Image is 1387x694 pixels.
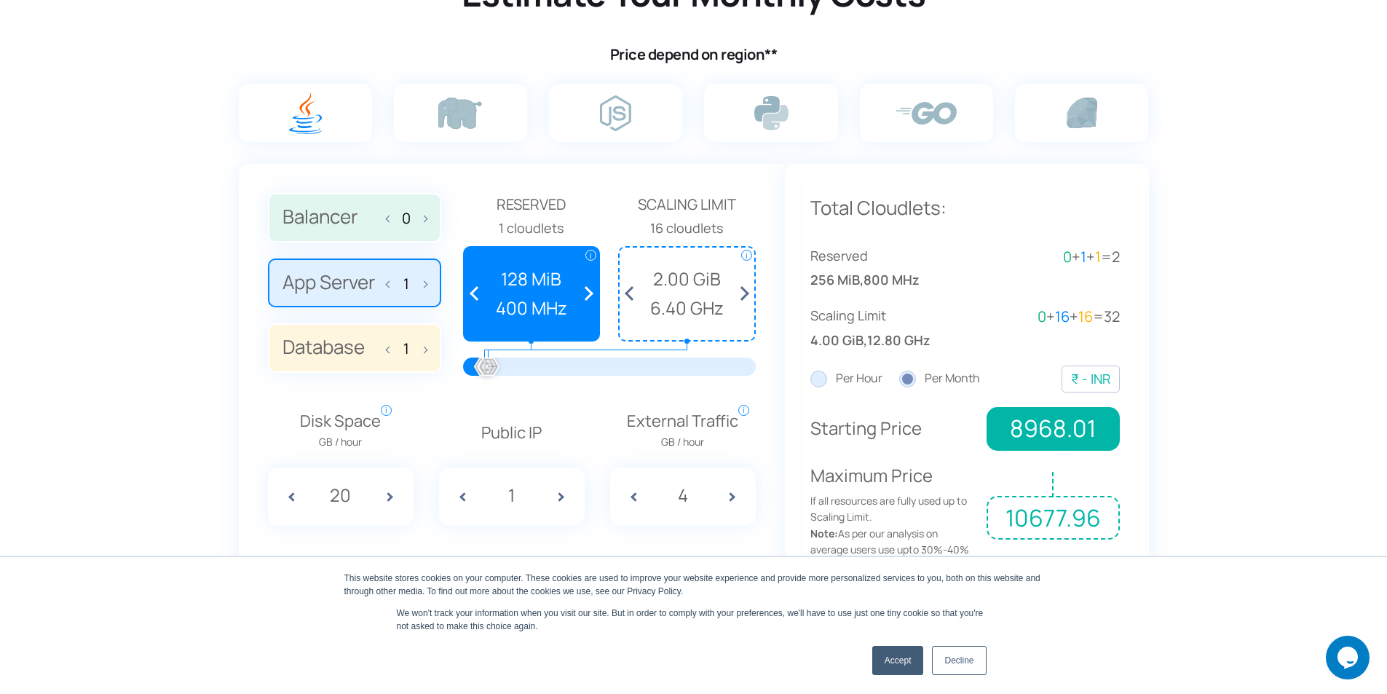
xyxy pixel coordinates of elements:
input: Balancer [395,210,418,226]
span: 400 MHz [472,294,592,322]
p: Maximum Price [810,462,976,575]
span: 1 [1080,247,1086,267]
span: 0 [1038,307,1046,326]
img: java [289,92,322,134]
p: Public IP [439,420,585,446]
span: 16 [1055,307,1070,326]
div: + + = [965,305,1120,328]
label: Per Month [899,369,980,388]
img: go [896,102,957,125]
img: php [438,98,482,129]
p: Total Cloudlets: [810,193,1120,224]
span: Scaling Limit [618,193,756,216]
h4: Price depend on region** [235,45,1153,64]
a: Accept [872,646,924,675]
span: 800 MHz [864,269,920,291]
span: 0 [1063,247,1072,267]
span: Disk Space [300,409,381,451]
span: If all resources are fully used up to Scaling Limit. As per our analysis on average users use upt... [810,493,976,575]
div: This website stores cookies on your computer. These cookies are used to improve your website expe... [344,572,1043,598]
img: node [600,95,631,131]
span: Scaling Limit [810,305,965,326]
span: 16 [1078,307,1093,326]
div: , [810,245,965,291]
span: i [738,405,749,416]
span: Reserved [463,193,601,216]
span: 4.00 GiB [810,330,864,351]
span: i [741,250,752,261]
span: 6.40 GHz [627,294,747,322]
span: 32 [1104,307,1120,326]
label: App Server [268,259,441,308]
span: i [585,250,596,261]
p: Starting Price [810,414,976,442]
span: GB / hour [300,434,381,450]
input: Database [395,340,418,357]
div: + + = [965,245,1120,269]
span: External Traffic [627,409,738,451]
span: Reserved [810,245,965,267]
strong: Note: [810,527,838,540]
img: python [754,96,789,130]
span: 256 MiB [810,269,860,291]
span: 2.00 GiB [627,265,747,293]
span: 128 MiB [472,265,592,293]
span: GB / hour [627,434,738,450]
span: 2 [1112,247,1120,267]
label: Balancer [268,193,441,242]
div: 1 cloudlets [463,218,601,239]
a: Decline [932,646,986,675]
div: 16 cloudlets [618,218,756,239]
p: We won't track your information when you visit our site. But in order to comply with your prefere... [397,607,991,633]
iframe: chat widget [1326,636,1372,679]
input: App Server [395,275,418,292]
label: Per Hour [810,369,882,388]
span: 10677.96 [987,496,1119,540]
label: Database [268,323,441,373]
img: ruby [1067,98,1097,128]
div: ₹ - INR [1071,368,1110,390]
span: 8968.01 [987,407,1119,451]
span: 12.80 GHz [867,330,930,351]
span: i [381,405,392,416]
div: , [810,305,965,351]
span: 1 [1095,247,1101,267]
